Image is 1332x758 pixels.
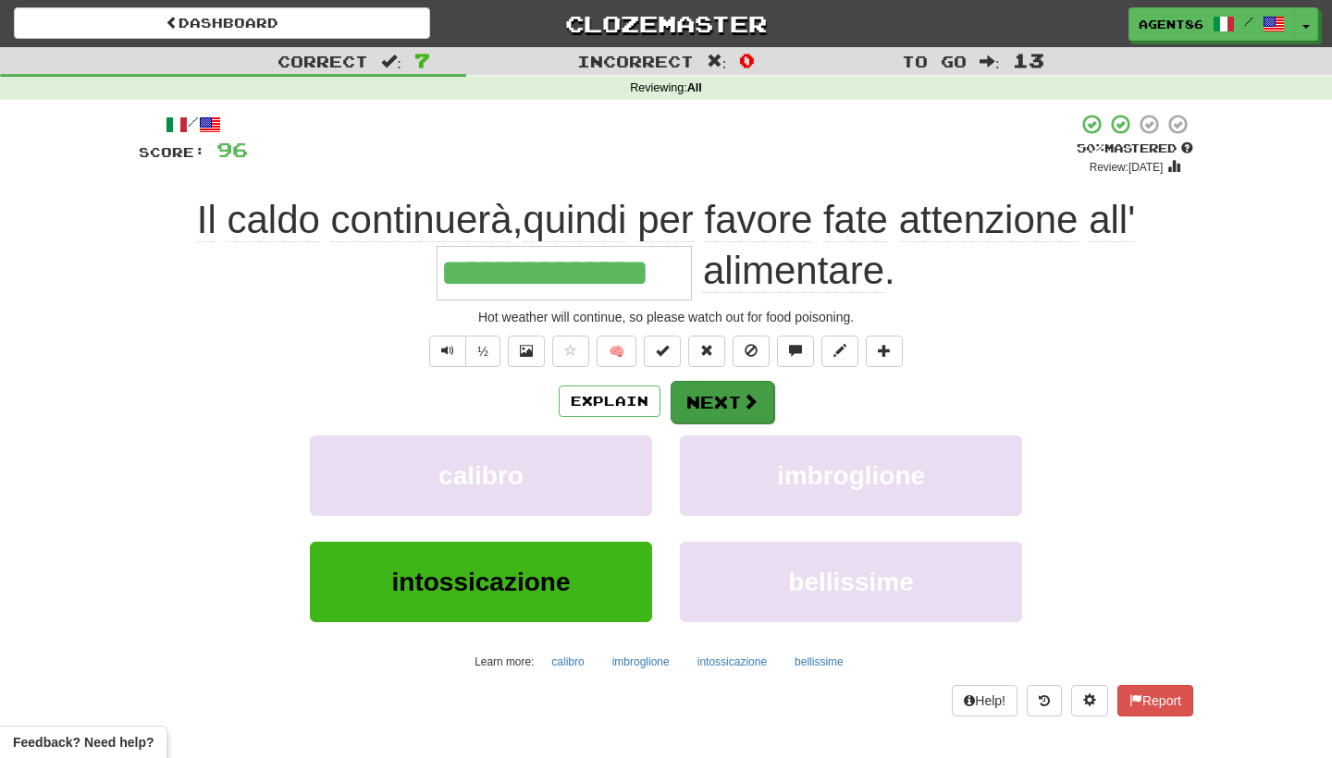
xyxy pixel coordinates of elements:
button: bellissime [680,542,1022,622]
button: Show image (alt+x) [508,336,545,367]
button: Next [671,381,774,423]
button: Favorite sentence (alt+f) [552,336,589,367]
span: quindi [523,198,626,242]
span: / [1244,15,1253,28]
span: bellissime [788,568,913,596]
span: , [197,198,1135,242]
button: Report [1117,685,1193,716]
small: Learn more: [475,655,534,668]
div: / [139,113,248,136]
span: : [980,54,1000,69]
span: imbroglione [777,461,925,490]
span: alimentare [703,249,884,293]
span: intossicazione [392,568,571,596]
button: intossicazione [310,542,652,622]
span: Correct [277,52,368,70]
div: Hot weather will continue, so please watch out for food poisoning. [139,308,1193,326]
span: 96 [216,138,248,161]
span: To go [902,52,967,70]
button: Reset to 0% Mastered (alt+r) [688,336,725,367]
span: Open feedback widget [13,733,154,752]
button: bellissime [784,648,854,676]
span: . [692,249,894,293]
span: Score: [139,144,205,160]
button: imbroglione [680,435,1022,516]
span: caldo [227,198,319,242]
span: attenzione [899,198,1079,242]
span: fate [823,198,888,242]
button: ½ [465,336,500,367]
button: Round history (alt+y) [1027,685,1062,716]
button: Discuss sentence (alt+u) [777,336,814,367]
div: Text-to-speech controls [425,336,500,367]
span: favore [705,198,813,242]
small: Review: [DATE] [1090,161,1164,174]
span: 7 [414,49,430,71]
button: Set this sentence to 100% Mastered (alt+m) [644,336,681,367]
span: 0 [739,49,755,71]
button: calibro [541,648,594,676]
span: : [381,54,401,69]
button: intossicazione [687,648,777,676]
a: Dashboard [14,7,430,39]
span: Agent86 [1139,16,1203,32]
button: Ignore sentence (alt+i) [733,336,770,367]
button: calibro [310,435,652,516]
button: 🧠 [597,336,636,367]
span: : [707,54,727,69]
button: imbroglione [602,648,680,676]
span: 13 [1013,49,1044,71]
span: continuerà [331,198,512,242]
span: calibro [438,461,524,490]
button: Add to collection (alt+a) [866,336,903,367]
button: Edit sentence (alt+d) [821,336,858,367]
a: Clozemaster [458,7,874,40]
strong: All [687,81,702,94]
span: per [637,198,694,242]
span: all' [1089,198,1135,242]
span: 50 % [1077,141,1104,155]
span: Incorrect [577,52,694,70]
span: Il [197,198,216,242]
button: Explain [559,385,660,417]
button: Play sentence audio (ctl+space) [429,336,466,367]
div: Mastered [1077,141,1193,157]
button: Help! [952,685,1017,716]
a: Agent86 / [1128,7,1295,41]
